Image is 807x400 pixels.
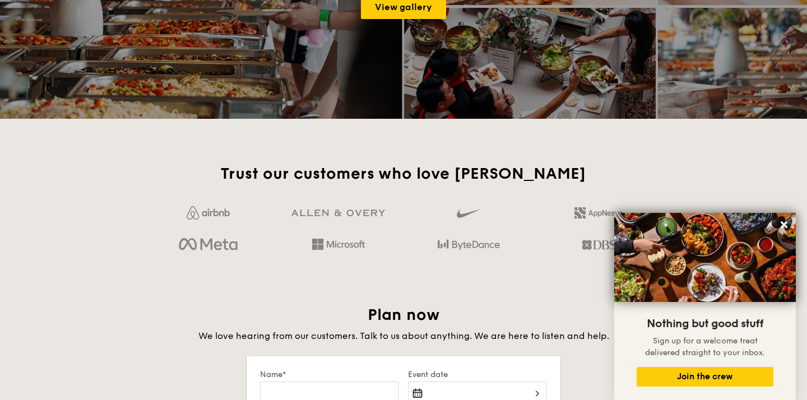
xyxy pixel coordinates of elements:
[291,210,385,217] img: GRg3jHAAAAABJRU5ErkJggg==
[408,370,547,379] label: Event date
[438,235,500,254] img: bytedance.dc5c0c88.png
[637,367,773,387] button: Join the crew
[187,206,230,220] img: Jf4Dw0UUCKFd4aYAAAAASUVORK5CYII=
[582,235,616,254] img: dbs.a5bdd427.png
[312,239,365,250] img: Hd4TfVa7bNwuIo1gAAAAASUVORK5CYII=
[147,164,659,184] h2: Trust our customers who love [PERSON_NAME]
[645,336,765,357] span: Sign up for a welcome treat delivered straight to your inbox.
[647,317,763,331] span: Nothing but good stuff
[260,370,399,379] label: Name*
[614,213,796,302] img: DSC07876-Edit02-Large.jpeg
[775,216,793,234] button: Close
[457,204,480,223] img: gdlseuq06himwAAAABJRU5ErkJggg==
[574,207,623,218] img: 2L6uqdT+6BmeAFDfWP11wfMG223fXktMZIL+i+lTG25h0NjUBKOYhdW2Kn6T+C0Q7bASH2i+1JIsIulPLIv5Ss6l0e291fRVW...
[198,331,609,341] span: We love hearing from our customers. Talk to us about anything. We are here to listen and help.
[368,305,440,324] span: Plan now
[179,235,238,254] img: meta.d311700b.png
